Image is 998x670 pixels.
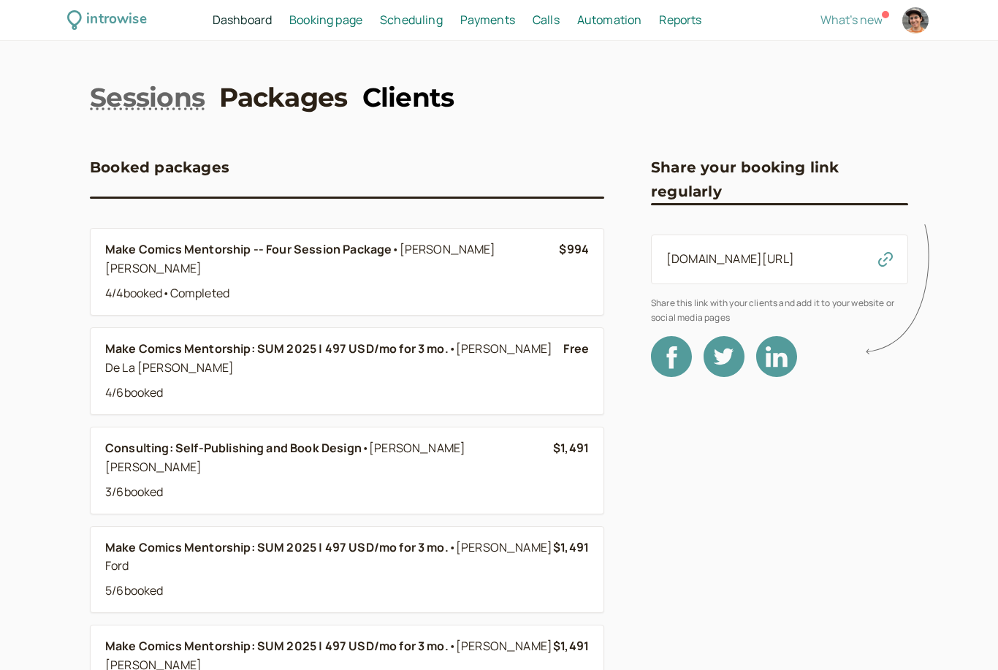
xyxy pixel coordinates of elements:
b: Make Comics Mentorship -- Four Session Package [105,241,392,257]
span: Booking page [289,12,362,28]
h3: Share your booking link regularly [651,156,908,203]
a: Automation [577,11,642,30]
b: Make Comics Mentorship: SUM 2025 | 497 USD/mo for 3 mo. [105,638,449,654]
span: • [362,440,369,456]
span: Calls [533,12,560,28]
a: Clients [362,79,454,115]
a: [DOMAIN_NAME][URL] [666,251,794,267]
span: Automation [577,12,642,28]
div: 3 / 6 booked [105,483,553,502]
a: introwise [67,9,147,31]
a: Dashboard [213,11,272,30]
b: Make Comics Mentorship: SUM 2025 | 497 USD/mo for 3 mo. [105,539,449,555]
span: Payments [460,12,515,28]
span: Share this link with your clients and add it to your website or social media pages [651,296,908,324]
span: Dashboard [213,12,272,28]
a: Calls [533,11,560,30]
a: Consulting: Self-Publishing and Book Design•[PERSON_NAME] [PERSON_NAME] 3/6booked$1,491 [105,439,589,502]
a: Booking page [289,11,362,30]
a: Make Comics Mentorship -- Four Session Package•[PERSON_NAME] [PERSON_NAME] 4/4booked•Completed$994 [105,240,589,303]
a: Sessions [90,79,205,115]
b: $1,491 [553,638,589,654]
a: Packages [219,79,347,115]
span: • [162,285,169,301]
span: Scheduling [380,12,443,28]
a: Scheduling [380,11,443,30]
a: Make Comics Mentorship: SUM 2025 | 497 USD/mo for 3 mo.•[PERSON_NAME] Ford 5/6booked$1,491 [105,538,589,601]
a: Payments [460,11,515,30]
span: What's new [820,12,883,28]
div: 5 / 6 booked [105,582,553,601]
b: Free [563,340,589,357]
div: 4 / 6 booked [105,384,563,403]
h3: Booked packages [90,156,229,179]
span: Reports [659,12,701,28]
b: $1,491 [553,440,589,456]
a: Make Comics Mentorship: SUM 2025 | 497 USD/mo for 3 mo.•[PERSON_NAME] De La [PERSON_NAME] 4/6book... [105,340,589,403]
span: • [392,241,399,257]
a: Reports [659,11,701,30]
button: What's new [820,13,883,26]
b: Make Comics Mentorship: SUM 2025 | 497 USD/mo for 3 mo. [105,340,449,357]
span: • [449,638,456,654]
b: $1,491 [553,539,589,555]
b: Consulting: Self-Publishing and Book Design [105,440,362,456]
span: [PERSON_NAME] [PERSON_NAME] [105,440,465,475]
div: introwise [86,9,146,31]
div: 4 / 4 booked Completed [105,284,559,303]
iframe: Chat Widget [925,600,998,670]
span: • [449,539,456,555]
a: Account [900,5,931,36]
span: • [449,340,456,357]
b: $994 [559,241,589,257]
